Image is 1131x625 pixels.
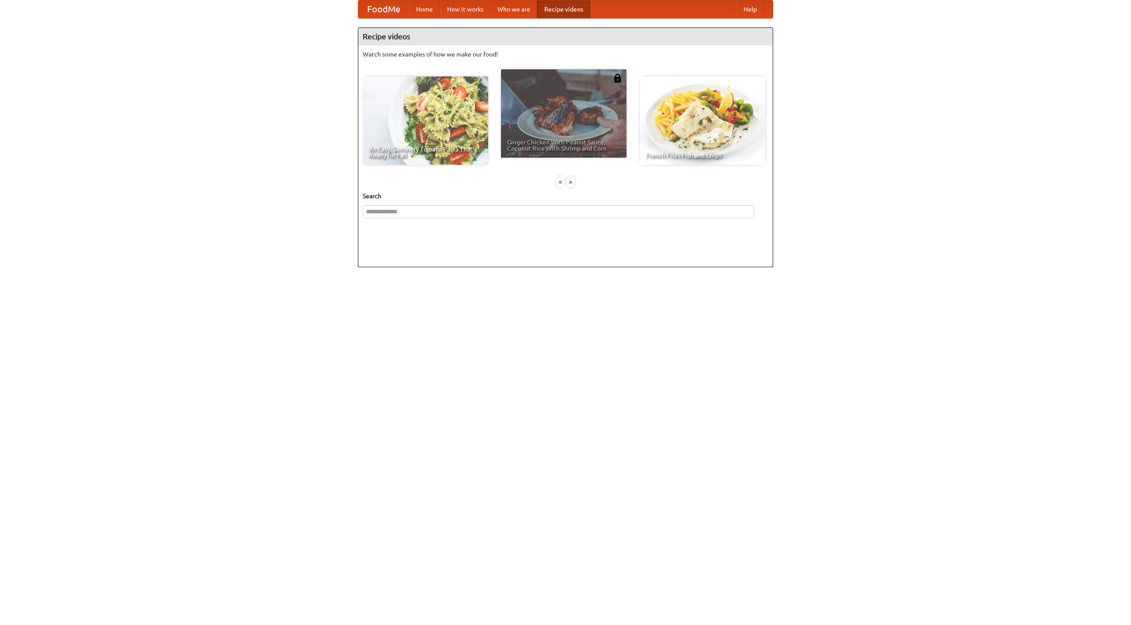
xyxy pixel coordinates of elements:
[369,146,482,159] span: An Easy, Summery Tomato Pasta That's Ready for Fall
[440,0,490,18] a: How it works
[556,176,564,187] div: «
[358,28,773,45] h4: Recipe videos
[646,152,759,159] span: French Fries Fish and Chips
[358,0,409,18] a: FoodMe
[490,0,537,18] a: Who we are
[537,0,590,18] a: Recipe videos
[363,76,488,165] a: An Easy, Summery Tomato Pasta That's Ready for Fall
[736,0,764,18] a: Help
[363,50,768,59] p: Watch some examples of how we make our food!
[409,0,440,18] a: Home
[567,176,575,187] div: »
[363,192,768,201] h5: Search
[640,76,765,165] a: French Fries Fish and Chips
[613,74,622,83] img: 483408.png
